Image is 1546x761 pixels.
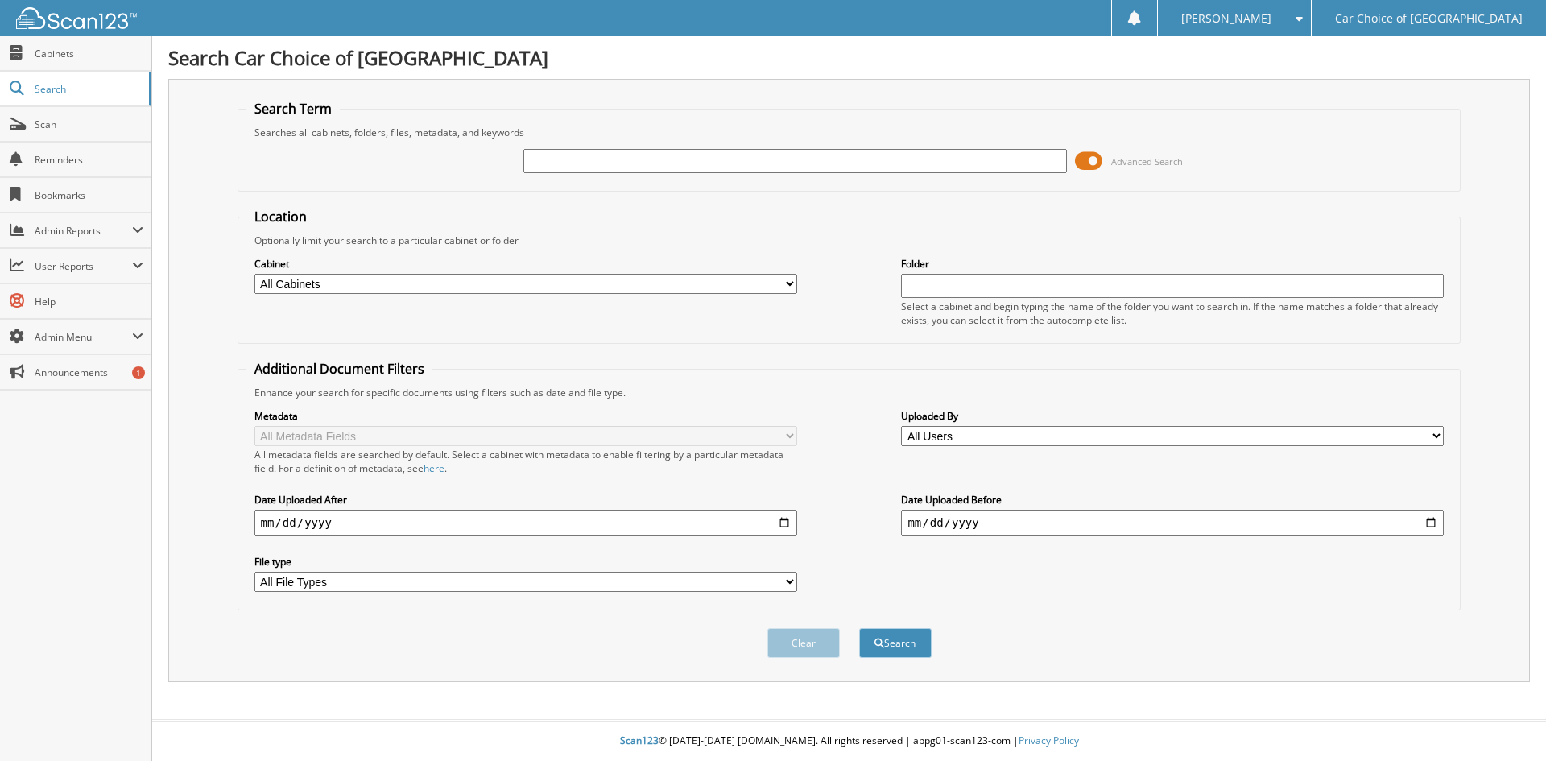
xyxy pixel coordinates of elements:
label: Metadata [254,409,797,423]
a: here [424,461,444,475]
span: Announcements [35,366,143,379]
div: Searches all cabinets, folders, files, metadata, and keywords [246,126,1453,139]
span: [PERSON_NAME] [1181,14,1271,23]
button: Clear [767,628,840,658]
span: Admin Menu [35,330,132,344]
a: Privacy Policy [1019,734,1079,747]
span: Help [35,295,143,308]
legend: Additional Document Filters [246,360,432,378]
span: Bookmarks [35,188,143,202]
label: Cabinet [254,257,797,271]
input: end [901,510,1444,536]
label: Date Uploaded After [254,493,797,507]
span: Cabinets [35,47,143,60]
legend: Search Term [246,100,340,118]
label: Folder [901,257,1444,271]
label: File type [254,555,797,569]
input: start [254,510,797,536]
span: Reminders [35,153,143,167]
button: Search [859,628,932,658]
div: © [DATE]-[DATE] [DOMAIN_NAME]. All rights reserved | appg01-scan123-com | [152,722,1546,761]
span: Scan [35,118,143,131]
div: All metadata fields are searched by default. Select a cabinet with metadata to enable filtering b... [254,448,797,475]
label: Uploaded By [901,409,1444,423]
div: Optionally limit your search to a particular cabinet or folder [246,234,1453,247]
span: Scan123 [620,734,659,747]
h1: Search Car Choice of [GEOGRAPHIC_DATA] [168,44,1530,71]
span: Car Choice of [GEOGRAPHIC_DATA] [1335,14,1523,23]
span: Advanced Search [1111,155,1183,168]
span: Search [35,82,141,96]
label: Date Uploaded Before [901,493,1444,507]
span: Admin Reports [35,224,132,238]
div: Select a cabinet and begin typing the name of the folder you want to search in. If the name match... [901,300,1444,327]
span: User Reports [35,259,132,273]
div: 1 [132,366,145,379]
legend: Location [246,208,315,225]
div: Enhance your search for specific documents using filters such as date and file type. [246,386,1453,399]
img: scan123-logo-white.svg [16,7,137,29]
